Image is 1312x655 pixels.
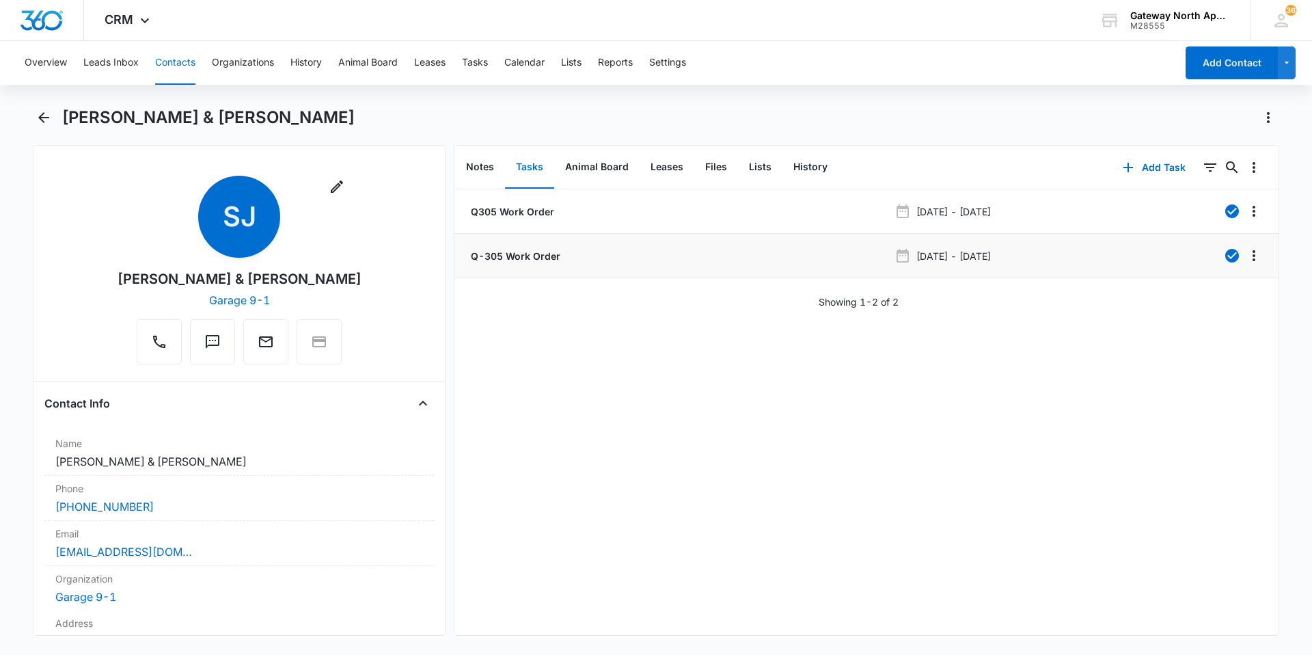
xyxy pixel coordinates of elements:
[1186,46,1278,79] button: Add Contact
[1243,157,1265,178] button: Overflow Menu
[55,453,423,470] dd: [PERSON_NAME] & [PERSON_NAME]
[243,340,288,352] a: Email
[137,340,182,352] a: Call
[916,249,991,263] p: [DATE] - [DATE]
[55,436,423,451] label: Name
[55,481,423,496] label: Phone
[504,41,545,85] button: Calendar
[1130,10,1230,21] div: account name
[83,41,139,85] button: Leads Inbox
[412,392,434,414] button: Close
[55,544,192,560] a: [EMAIL_ADDRESS][DOMAIN_NAME]
[1130,21,1230,31] div: account id
[782,146,838,189] button: History
[290,41,322,85] button: History
[1257,107,1279,129] button: Actions
[243,319,288,364] button: Email
[1285,5,1296,16] div: notifications count
[137,319,182,364] button: Call
[190,340,235,352] a: Text
[55,633,423,650] dd: ---
[55,590,116,604] a: Garage 9-1
[55,498,154,515] a: [PHONE_NUMBER]
[505,146,554,189] button: Tasks
[198,176,280,258] span: SJ
[462,41,488,85] button: Tasks
[694,146,738,189] button: Files
[33,107,54,129] button: Back
[44,521,434,566] div: Email[EMAIL_ADDRESS][DOMAIN_NAME]
[55,526,423,541] label: Email
[649,41,686,85] button: Settings
[1243,245,1265,267] button: Overflow Menu
[640,146,694,189] button: Leases
[561,41,582,85] button: Lists
[55,572,423,586] label: Organization
[1285,5,1296,16] span: 36
[55,616,423,630] label: Address
[554,146,640,189] button: Animal Board
[1221,157,1243,178] button: Search...
[118,269,361,289] div: [PERSON_NAME] & [PERSON_NAME]
[338,41,398,85] button: Animal Board
[1199,157,1221,178] button: Filters
[598,41,633,85] button: Reports
[25,41,67,85] button: Overview
[44,431,434,476] div: Name[PERSON_NAME] & [PERSON_NAME]
[190,319,235,364] button: Text
[1243,200,1265,222] button: Overflow Menu
[738,146,782,189] button: Lists
[155,41,195,85] button: Contacts
[414,41,446,85] button: Leases
[468,204,554,219] a: Q305 Work Order
[105,12,133,27] span: CRM
[468,249,560,263] a: Q-305 Work Order
[44,476,434,521] div: Phone[PHONE_NUMBER]
[62,107,355,128] h1: [PERSON_NAME] & [PERSON_NAME]
[209,293,270,307] a: Garage 9-1
[44,395,110,412] h4: Contact Info
[455,146,505,189] button: Notes
[916,204,991,219] p: [DATE] - [DATE]
[1109,151,1199,184] button: Add Task
[212,41,274,85] button: Organizations
[819,295,899,309] p: Showing 1-2 of 2
[44,566,434,611] div: OrganizationGarage 9-1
